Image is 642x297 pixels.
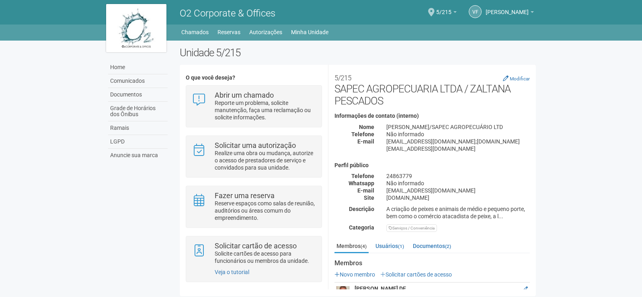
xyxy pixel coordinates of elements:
small: (4) [361,244,367,249]
h2: Unidade 5/215 [180,47,536,59]
a: Documentos(2) [411,240,453,252]
small: 5/215 [334,74,351,82]
strong: Abrir um chamado [215,91,274,99]
p: Reporte um problema, solicite manutenção, faça uma reclamação ou solicite informações. [215,99,316,121]
a: Minha Unidade [291,27,328,38]
a: Veja o tutorial [215,269,249,275]
strong: Telefone [351,131,374,137]
a: Solicitar uma autorização Realize uma obra ou mudança, autorize o acesso de prestadores de serviç... [192,142,316,171]
p: Realize uma obra ou mudança, autorize o acesso de prestadores de serviço e convidados para sua un... [215,150,316,171]
p: Solicite cartões de acesso para funcionários ou membros da unidade. [215,250,316,264]
h4: Informações de contato (interno) [334,113,530,119]
a: Chamados [181,27,209,38]
a: Ramais [108,121,168,135]
a: VF [469,5,482,18]
div: [EMAIL_ADDRESS][DOMAIN_NAME] [380,187,536,194]
a: 5/215 [436,10,457,16]
strong: E-mail [357,138,374,145]
span: VICTOR FREDERICO CRUZ LEITE [486,1,529,15]
small: Modificar [510,76,530,82]
div: [DOMAIN_NAME] [380,194,536,201]
strong: Site [364,195,374,201]
div: Serviços / Conveniência [386,224,437,232]
h4: O que você deseja? [186,75,322,81]
strong: Solicitar cartão de acesso [215,242,297,250]
a: Solicitar cartão de acesso Solicite cartões de acesso para funcionários ou membros da unidade. [192,242,316,264]
a: Usuários(1) [373,240,406,252]
a: Grade de Horários dos Ônibus [108,102,168,121]
span: 5/215 [436,1,451,15]
strong: Nome [359,124,374,130]
a: Comunicados [108,74,168,88]
a: Abrir um chamado Reporte um problema, solicite manutenção, faça uma reclamação ou solicite inform... [192,92,316,121]
a: Home [108,61,168,74]
div: [PERSON_NAME]/SAPEC AGROPECUÁRIO LTD [380,123,536,131]
a: Membros(4) [334,240,369,253]
a: Documentos [108,88,168,102]
a: Novo membro [334,271,375,278]
a: Modificar [503,75,530,82]
div: Não informado [380,131,536,138]
strong: Fazer uma reserva [215,191,275,200]
span: O2 Corporate & Offices [180,8,275,19]
h4: Perfil público [334,162,530,168]
a: LGPD [108,135,168,149]
img: logo.jpg [106,4,166,52]
strong: Descrição [349,206,374,212]
strong: E-mail [357,187,374,194]
small: (2) [445,244,451,249]
div: A criação de peixes e animais de médio e pequeno porte, bem como o comércio atacadista de peixe, ... [380,205,536,220]
a: Reservas [217,27,240,38]
a: Editar membro [523,286,528,292]
a: Solicitar cartões de acesso [380,271,452,278]
div: Não informado [380,180,536,187]
p: Reserve espaços como salas de reunião, auditórios ou áreas comum do empreendimento. [215,200,316,221]
div: 24863779 [380,172,536,180]
div: [EMAIL_ADDRESS][DOMAIN_NAME];[DOMAIN_NAME][EMAIL_ADDRESS][DOMAIN_NAME] [380,138,536,152]
strong: Categoria [349,224,374,231]
a: Autorizações [249,27,282,38]
strong: Membros [334,260,530,267]
a: [PERSON_NAME] [486,10,534,16]
strong: Telefone [351,173,374,179]
a: Anuncie sua marca [108,149,168,162]
small: (1) [398,244,404,249]
strong: Solicitar uma autorização [215,141,296,150]
a: Fazer uma reserva Reserve espaços como salas de reunião, auditórios ou áreas comum do empreendime... [192,192,316,221]
h2: SAPEC AGROPECUARIA LTDA / ZALTANA PESCADOS [334,71,530,107]
strong: Whatsapp [349,180,374,186]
